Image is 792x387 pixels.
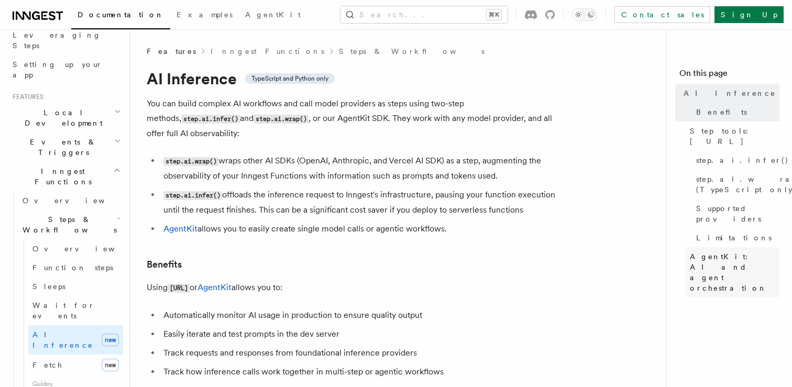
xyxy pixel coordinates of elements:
a: Documentation [71,3,170,29]
a: step.ai.wrap() (TypeScript only) [692,170,779,199]
a: Sign Up [714,6,784,23]
button: Local Development [8,103,123,132]
span: Supported providers [696,203,779,224]
li: offloads the inference request to Inngest's infrastructure, pausing your function execution until... [160,187,566,217]
span: AgentKit [245,10,301,19]
a: Benefits [147,257,182,272]
span: Leveraging Steps [13,31,101,50]
span: Step tools: [URL] [690,126,779,147]
button: Events & Triggers [8,132,123,162]
span: Inngest Functions [8,166,113,187]
span: Events & Triggers [8,137,114,158]
span: AI Inference [32,330,93,349]
span: Overview [32,245,140,253]
span: Overview [23,196,130,205]
code: [URL] [168,284,190,293]
span: Wait for events [32,301,95,320]
span: Fetch [32,361,63,369]
span: Local Development [8,107,114,128]
a: Inngest Functions [211,46,324,57]
h4: On this page [679,67,779,84]
li: Easily iterate and test prompts in the dev server [160,327,566,341]
button: Steps & Workflows [18,210,123,239]
a: Supported providers [692,199,779,228]
button: Inngest Functions [8,162,123,191]
span: Features [8,93,43,101]
span: Examples [177,10,233,19]
a: Overview [18,191,123,210]
span: Sleeps [32,282,65,291]
a: Benefits [692,103,779,121]
a: AgentKit [239,3,307,28]
li: Track requests and responses from foundational inference providers [160,346,566,360]
span: TypeScript and Python only [251,74,328,83]
a: Fetchnew [28,355,123,375]
a: Wait for events [28,296,123,325]
p: Using or allows you to: [147,280,566,295]
h1: AI Inference [147,69,566,88]
a: AI Inference [679,84,779,103]
code: step.ai.wrap() [254,115,309,124]
a: Setting up your app [8,55,123,84]
code: step.ai.wrap() [163,157,218,166]
li: wraps other AI SDKs (OpenAI, Anthropic, and Vercel AI SDK) as a step, augmenting the observabilit... [160,153,566,183]
kbd: ⌘K [487,9,501,20]
a: Overview [28,239,123,258]
a: Limitations [692,228,779,247]
p: You can build complex AI workflows and call model providers as steps using two-step methods, and ... [147,96,566,141]
span: Documentation [78,10,164,19]
span: step.ai.infer() [696,155,789,165]
a: Leveraging Steps [8,26,123,55]
span: AgentKit: AI and agent orchestration [690,251,779,293]
span: new [102,359,119,371]
a: AgentKit [163,224,197,234]
span: AI Inference [684,88,776,98]
li: Track how inference calls work together in multi-step or agentic workflows [160,364,566,379]
li: allows you to easily create single model calls or agentic workflows. [160,222,566,236]
span: new [102,334,119,346]
a: step.ai.infer() [692,151,779,170]
a: Step tools: [URL] [686,121,779,151]
button: Search...⌘K [340,6,508,23]
code: step.ai.infer() [163,191,222,200]
a: Contact sales [614,6,710,23]
span: Benefits [696,107,747,117]
span: Setting up your app [13,60,103,79]
a: Steps & Workflows [339,46,485,57]
a: AgentKit: AI and agent orchestration [686,247,779,297]
a: AI Inferencenew [28,325,123,355]
span: Function steps [32,263,113,272]
span: Features [147,46,196,57]
code: step.ai.infer() [181,115,240,124]
a: Sleeps [28,277,123,296]
a: AgentKit [197,282,232,292]
span: Limitations [696,233,772,243]
li: Automatically monitor AI usage in production to ensure quality output [160,308,566,323]
a: Examples [170,3,239,28]
span: Steps & Workflows [18,214,117,235]
a: Function steps [28,258,123,277]
button: Toggle dark mode [572,8,597,21]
